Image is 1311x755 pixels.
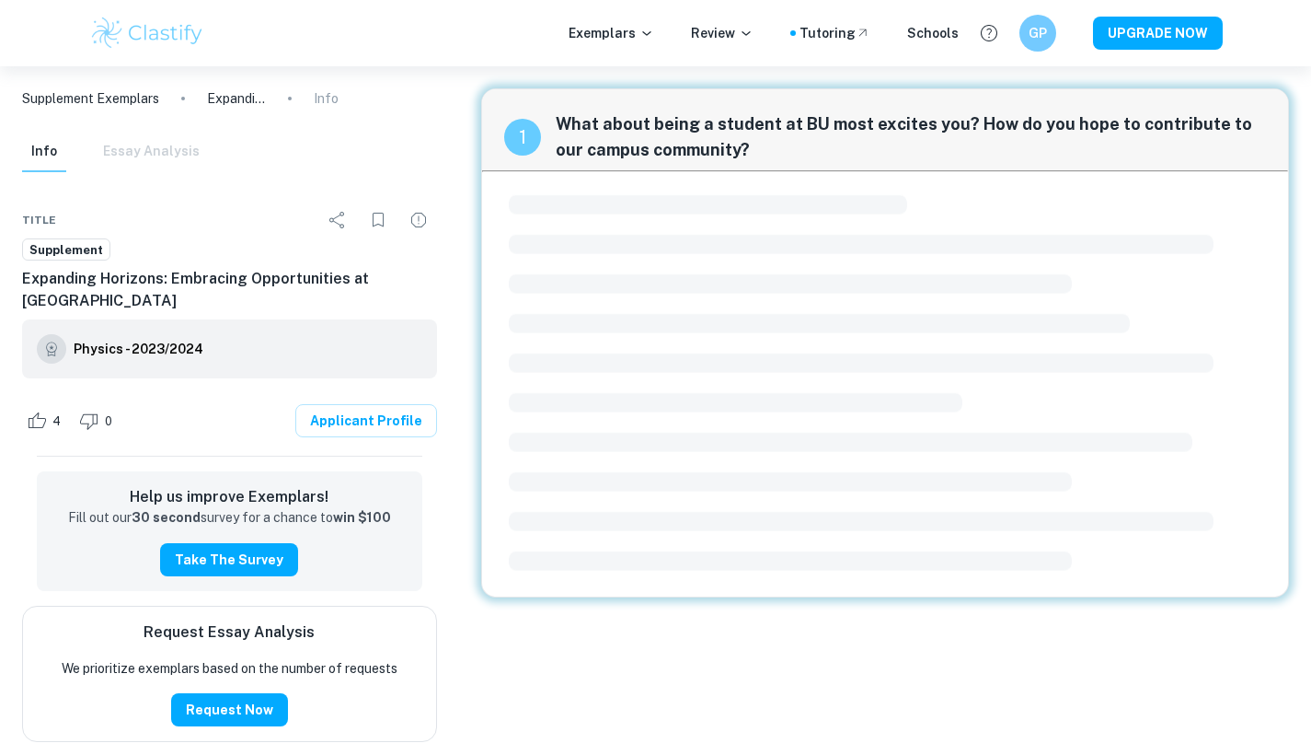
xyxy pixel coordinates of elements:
a: Schools [907,23,959,43]
p: Info [314,88,339,109]
div: recipe [504,119,541,156]
h6: GP [1027,23,1048,43]
a: Applicant Profile [295,404,437,437]
button: Info [22,132,66,172]
div: Dislike [75,406,122,436]
p: Expanding Horizons: Embracing Opportunities at [GEOGRAPHIC_DATA] [207,88,266,109]
a: Supplement Exemplars [22,88,159,109]
button: UPGRADE NOW [1093,17,1223,50]
div: Report issue [400,202,437,238]
p: Fill out our survey for a chance to [68,508,391,528]
span: Supplement [23,241,109,260]
a: Supplement [22,238,110,261]
div: Like [22,406,71,436]
div: Bookmark [360,202,397,238]
button: Take the Survey [160,543,298,576]
span: 0 [95,412,122,431]
strong: win $100 [333,510,391,525]
span: 4 [42,412,71,431]
h6: Expanding Horizons: Embracing Opportunities at [GEOGRAPHIC_DATA] [22,268,437,312]
p: Exemplars [569,23,654,43]
span: Title [22,212,56,228]
span: What about being a student at BU most excites you? How do you hope to contribute to our campus co... [556,111,1266,163]
a: Physics - 2023/2024 [74,334,203,364]
strong: 30 second [132,510,201,525]
button: Help and Feedback [973,17,1005,49]
h6: Help us improve Exemplars! [52,486,408,508]
a: Tutoring [799,23,870,43]
p: Review [691,23,753,43]
button: Request Now [171,693,288,726]
h6: Physics - 2023/2024 [74,339,203,359]
h6: Request Essay Analysis [144,621,315,644]
p: We prioritize exemplars based on the number of requests [62,658,397,679]
div: Share [319,202,356,238]
button: GP [1019,15,1056,52]
img: Clastify logo [89,15,206,52]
